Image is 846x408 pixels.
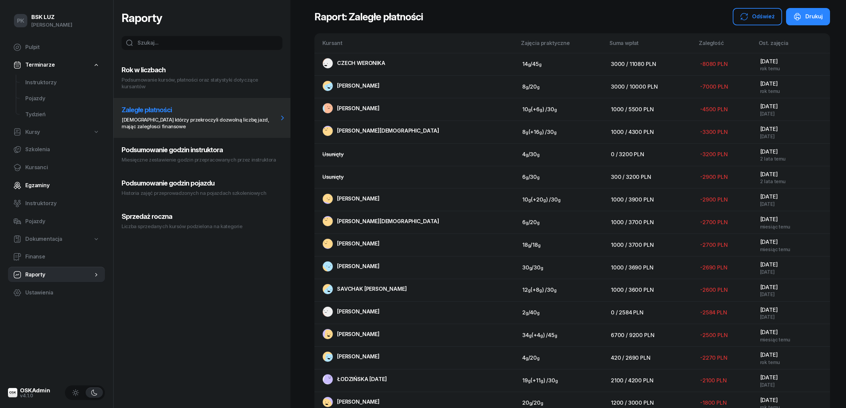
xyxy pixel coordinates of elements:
span: [PERSON_NAME] [337,353,380,360]
span: / [522,399,543,406]
span: 4 [522,151,528,158]
small: g [554,130,557,135]
span: / [522,219,540,225]
span: 20 [536,196,546,203]
span: [DATE] [760,216,778,222]
span: 8 [536,286,542,293]
span: Raporty [25,270,93,279]
td: 2100 / 4200 PLN [606,369,695,392]
span: 6 [536,106,542,113]
span: 19 [522,377,531,384]
span: (+ ) / [522,106,557,113]
small: g [526,175,528,180]
div: rok temu [760,359,825,365]
h3: Sprzedaż roczna [122,212,278,220]
small: g [526,310,528,315]
small: g [528,198,531,203]
th: Ost. zajęcia [755,39,830,53]
span: 20 [522,399,532,406]
div: Drukuj [793,12,823,21]
span: [DATE] [760,80,778,87]
small: g [528,62,531,67]
h3: Podsumowanie godzin pojazdu [122,179,278,187]
span: 10 [522,106,531,113]
small: g [528,107,531,112]
th: Zajęcia praktyczne [517,39,606,53]
img: logo-xs@2x.png [8,388,17,397]
a: [PERSON_NAME] [322,238,380,249]
td: -2700 PLN [695,211,755,234]
a: Dokumentacja [8,231,105,247]
div: rok temu [760,66,825,71]
a: [PERSON_NAME] [322,194,380,204]
td: -2270 PLN [695,347,755,369]
span: Dokumentacja [25,235,62,243]
button: Podsumowanie godzin pojazduHistoria zajęć przeprowadzonych na pojazdach szkoleniowych [114,171,290,204]
div: miesiąc temu [760,224,825,229]
span: 40 [530,309,540,316]
a: Raporty [8,267,105,283]
span: 30 [534,264,543,271]
span: Szkolenia [25,145,100,154]
div: BSK LUZ [31,14,72,20]
a: Tydzień [20,107,105,123]
div: [DATE] [760,111,825,117]
div: 2 lata temu [760,156,825,162]
span: [DATE] [760,329,778,335]
small: g [529,333,532,338]
a: Egzaminy [8,178,105,194]
small: g [539,288,542,293]
p: [DEMOGRAPHIC_DATA] którzy przekroczyli dozwolną liczbę jazd, mając zaległosci finansowe [122,117,278,130]
span: 30 [530,174,540,180]
span: 30 [548,377,558,384]
small: g [537,152,540,157]
h1: Raport: Zaległe płatności [314,11,423,23]
td: 420 / 2690 PLN [606,347,695,369]
span: 30 [547,286,557,293]
span: Pojazdy [25,94,100,103]
div: miesiąc temu [760,337,825,342]
small: g [555,333,557,338]
small: g [554,288,557,293]
span: PK [17,18,25,24]
span: (+ ) / [522,332,557,338]
a: [PERSON_NAME] [322,329,380,339]
small: g [526,85,528,90]
td: -2600 PLN [695,279,755,301]
small: g [543,198,546,203]
span: 30 [522,264,532,271]
small: g [537,85,540,90]
div: [DATE] [760,134,825,139]
small: g [554,107,557,112]
span: [PERSON_NAME] [337,105,380,112]
p: Historia zajęć przeprowadzonych na pojazdach szkoleniowych [122,190,278,197]
span: / [522,151,540,158]
a: [PERSON_NAME] [322,103,380,114]
td: 3000 / 10000 PLN [606,76,695,98]
span: 45 [548,332,557,338]
td: 1000 / 3700 PLN [606,234,695,256]
td: 3000 / 11080 PLN [606,53,695,76]
span: / [522,264,543,271]
small: g [537,310,540,315]
span: Finanse [25,252,100,261]
span: 34 [522,332,532,338]
a: Instruktorzy [20,75,105,91]
th: Zaległość [695,39,755,53]
span: 6 [522,174,528,180]
td: -2690 PLN [695,256,755,279]
small: g [537,175,540,180]
span: 20 [534,399,543,406]
span: [PERSON_NAME] [337,308,380,315]
a: [PERSON_NAME] [322,261,380,272]
div: v4.1.0 [20,393,50,398]
h3: Zaległe płatności [122,106,278,114]
small: g [537,220,540,225]
span: Instruktorzy [25,199,100,208]
td: -3200 PLN [695,143,755,166]
span: Pulpit [25,43,100,52]
span: Tydzień [25,110,100,119]
a: [PERSON_NAME] [322,351,380,362]
small: g [541,401,543,406]
span: (+ ) / [522,129,557,135]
